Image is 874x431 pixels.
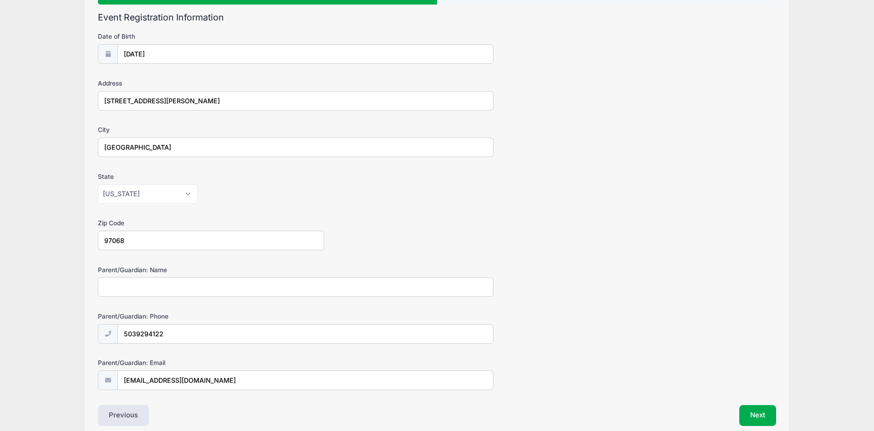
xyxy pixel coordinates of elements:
[98,12,776,23] h2: Event Registration Information
[117,44,493,64] input: mm/dd/yyyy
[98,218,324,228] label: Zip Code
[98,125,324,134] label: City
[98,32,324,41] label: Date of Birth
[98,358,324,367] label: Parent/Guardian: Email
[117,324,493,344] input: (xxx) xxx-xxxx
[739,405,776,426] button: Next
[98,265,324,274] label: Parent/Guardian: Name
[98,172,324,181] label: State
[98,405,149,426] button: Previous
[117,370,493,390] input: email@email.com
[98,312,324,321] label: Parent/Guardian: Phone
[98,79,324,88] label: Address
[98,231,324,250] input: xxxxx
